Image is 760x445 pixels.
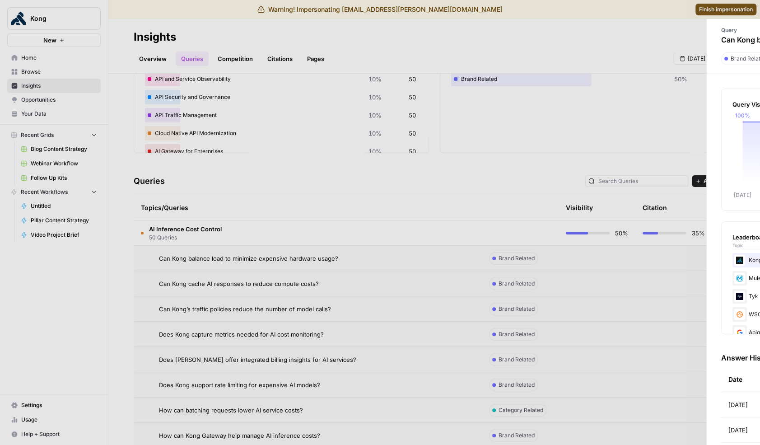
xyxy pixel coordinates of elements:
a: Untitled [17,199,101,213]
a: Finish impersonation [695,4,756,15]
span: Add Query [704,177,731,185]
span: 50% [674,75,687,84]
span: Your Data [21,110,97,118]
span: Does Kong support rate limiting for expensive AI models? [159,380,320,389]
div: API and Service Observability [145,72,418,86]
a: Usage [7,412,101,427]
div: Citation [643,195,667,220]
span: Webinar Workflow [31,159,97,168]
span: [DATE] [728,400,748,409]
h3: Queries [134,175,165,187]
span: Video Project Brief [31,231,97,239]
span: Brand Related [499,280,535,288]
span: Brand Related [499,254,535,262]
span: 50 [409,75,416,84]
button: Add Query [692,175,735,187]
span: Blog Content Strategy [31,145,97,153]
span: Finish impersonation [699,5,753,14]
a: Competition [212,52,258,66]
button: Recent Grids [7,128,101,142]
span: How can Kong Gateway help manage AI inference costs? [159,431,320,440]
div: Insights [134,30,176,44]
div: Warning! Impersonating [EMAIL_ADDRESS][PERSON_NAME][DOMAIN_NAME] [257,5,503,14]
button: Help + Support [7,427,101,441]
div: Date [728,367,742,392]
span: Help + Support [21,430,97,438]
img: Kong Logo [10,10,27,27]
a: Pages [302,52,330,66]
img: p9guvc895f8scrxfwponpsdg73rc [734,273,745,284]
span: Home [21,54,97,62]
span: [DATE] [728,426,748,435]
a: Home [7,51,101,65]
span: Usage [21,416,97,424]
a: Overview [134,52,172,66]
span: 35% [692,229,705,238]
a: Browse [7,65,101,79]
a: Pillar Content Strategy [17,213,101,228]
span: Can Kong cache AI responses to reduce compute costs? [159,279,319,288]
div: API Traffic Management [145,108,418,122]
div: Topics/Queries [141,195,475,220]
a: Settings [7,398,101,412]
span: Brand Related [499,431,535,440]
a: Queries [176,52,209,66]
span: Category Related [499,406,543,414]
span: Follow Up Kits [31,174,97,182]
span: Insights [21,82,97,90]
span: 50 [409,111,416,120]
span: 10% [368,93,382,102]
span: [DATE] - [DATE] [688,55,728,63]
span: Untitled [31,202,97,210]
span: Recent Workflows [21,188,68,196]
a: Insights [7,79,101,93]
span: 10% [368,129,382,138]
input: Search Queries [598,177,685,186]
div: Brand Related [451,72,724,86]
a: Webinar Workflow [17,156,101,171]
span: 50 Queries [149,234,222,242]
span: 50% [615,229,628,238]
span: AI Inference Cost Control [149,225,222,234]
a: Video Project Brief [17,228,101,242]
span: Can Kong balance load to minimize expensive hardware usage? [159,254,338,263]
div: Cloud Native API Modernization [145,126,418,141]
span: Pillar Content Strategy [31,216,97,225]
a: Citations [262,52,298,66]
span: 10% [368,75,382,84]
button: Workspace: Kong [7,7,101,30]
button: Recent Workflows [7,185,101,199]
span: 10% [368,147,382,156]
span: 10% [368,111,382,120]
button: [DATE] - [DATE] [673,53,735,65]
tspan: 100% [735,112,750,119]
img: yl4xathz0bu0psn9qrewxmnjolkn [734,327,745,338]
span: Browse [21,68,97,76]
span: Does [PERSON_NAME] offer integrated billing insights for AI services? [159,355,356,364]
div: API Security and Governance [145,90,418,104]
span: 50 [409,93,416,102]
span: Can Kong’s traffic policies reduce the number of model calls? [159,304,331,314]
div: Visibility [566,203,593,212]
img: elu5s911z4nl5i9hs8ai2qkz2a35 [734,291,745,302]
a: Opportunities [7,93,101,107]
span: Recent Grids [21,131,54,139]
span: New [43,36,56,45]
a: Your Data [7,107,101,121]
span: 50 [409,129,416,138]
tspan: [DATE] [733,192,751,198]
div: AI Gateway for Enterprises [145,144,418,159]
a: Blog Content Strategy [17,142,101,156]
button: New [7,33,101,47]
span: How can batching requests lower AI service costs? [159,406,303,415]
a: Follow Up Kits [17,171,101,185]
span: 50 [409,147,416,156]
span: Opportunities [21,96,97,104]
span: Brand Related [499,356,535,364]
span: Brand Related [499,330,535,338]
span: Brand Related [499,305,535,313]
img: xpxqvz1bza3zfp48r8jt198gtxwq [734,309,745,320]
span: Kong [30,14,85,23]
span: Brand Related [499,381,535,389]
img: aaftxnaw3ypvjix3q2wnj5mkq5zp [734,255,745,266]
